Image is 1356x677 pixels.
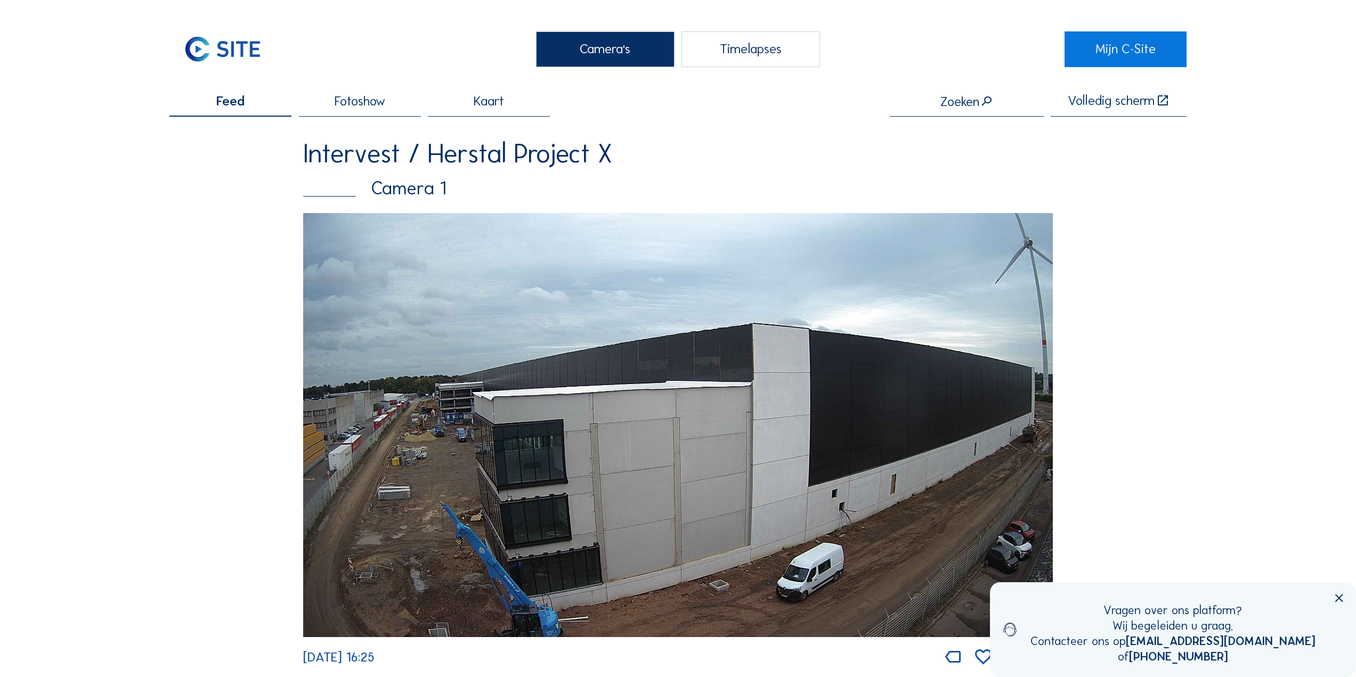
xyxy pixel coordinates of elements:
[1030,633,1316,649] div: Contacteer ons op
[303,141,1053,167] div: Intervest / Herstal Project X
[303,179,1053,198] div: Camera 1
[1068,94,1155,108] div: Volledig scherm
[1126,634,1316,648] a: [EMAIL_ADDRESS][DOMAIN_NAME]
[1129,649,1228,664] a: [PHONE_NUMBER]
[169,31,276,67] img: C-SITE Logo
[1003,602,1017,657] img: operator
[335,95,385,108] span: Fotoshow
[681,31,820,67] div: Timelapses
[1030,602,1316,618] div: Vragen over ons platform?
[474,95,504,108] span: Kaart
[303,213,1053,637] img: Image
[303,649,375,665] span: [DATE] 16:25
[1030,618,1316,633] div: Wij begeleiden u graag.
[536,31,675,67] div: Camera's
[169,31,291,67] a: C-SITE Logo
[1065,31,1187,67] a: Mijn C-Site
[216,95,245,108] span: Feed
[1030,649,1316,664] div: of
